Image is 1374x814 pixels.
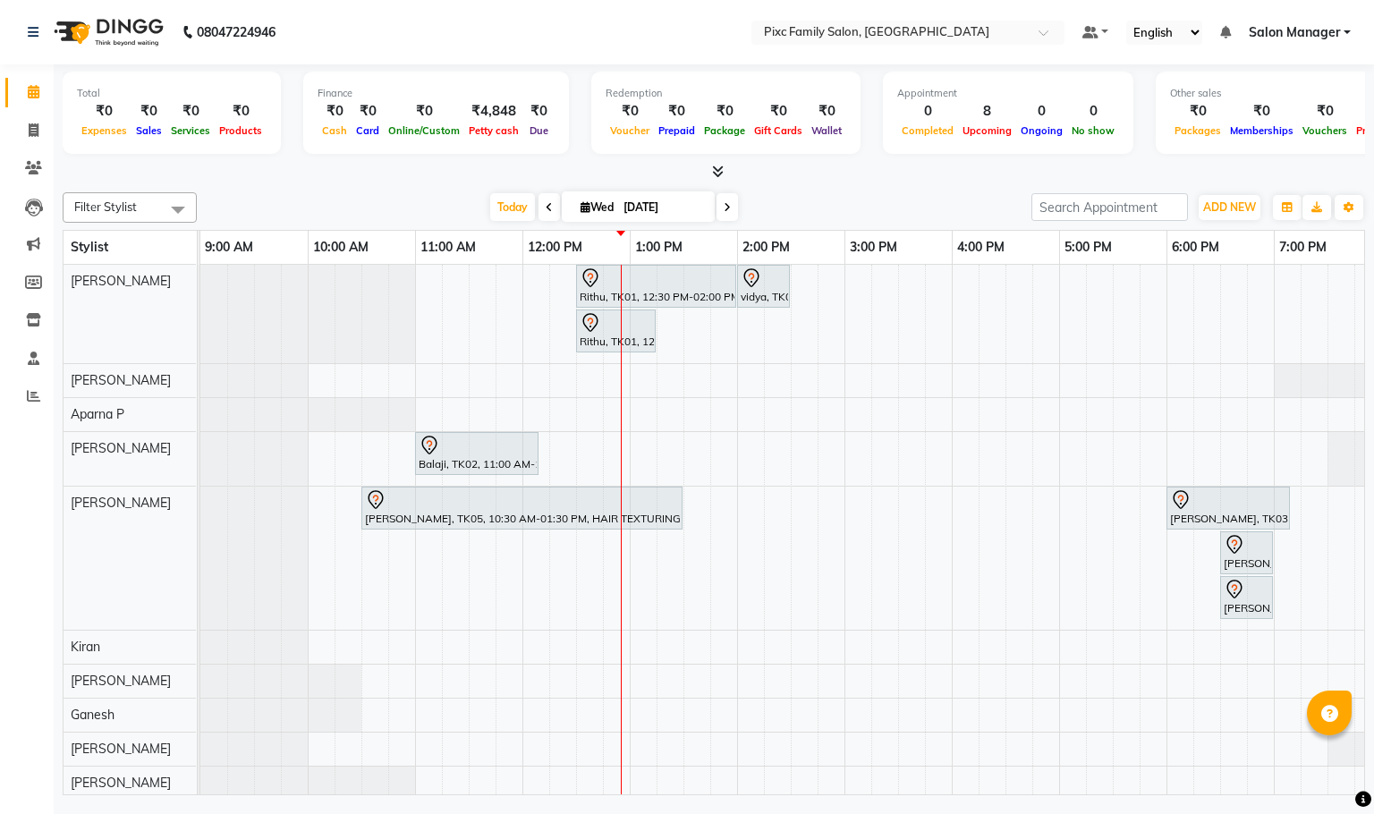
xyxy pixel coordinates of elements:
span: Ongoing [1016,124,1067,137]
a: 9:00 AM [200,234,258,260]
div: ₹0 [215,101,267,122]
span: Aparna P [71,406,124,422]
span: Voucher [606,124,654,137]
span: Sales [131,124,166,137]
a: 12:00 PM [523,234,587,260]
span: Wallet [807,124,846,137]
span: [PERSON_NAME] [71,495,171,511]
span: Cash [318,124,352,137]
div: vidya, TK06, 02:00 PM-02:30 PM, HAIRCUT AND STYLE - HAIRCUT BY EXPERT [739,267,788,305]
span: Products [215,124,267,137]
span: Card [352,124,384,137]
div: ₹0 [750,101,807,122]
img: logo [46,7,168,57]
span: Packages [1170,124,1226,137]
div: Balaji, TK02, 11:00 AM-12:10 PM, HYDRA FACIAL 2499 [417,435,537,472]
span: [PERSON_NAME] [71,372,171,388]
div: ₹0 [318,101,352,122]
div: Rithu, TK01, 12:30 PM-01:15 PM, HAIR SPA & TREATMENT - HYDRATING SPA S/M [578,312,654,350]
div: ₹0 [131,101,166,122]
div: 0 [897,101,958,122]
span: Due [525,124,553,137]
input: 2025-09-03 [618,194,708,221]
a: 1:00 PM [631,234,687,260]
span: Completed [897,124,958,137]
div: ₹0 [1298,101,1352,122]
a: 10:00 AM [309,234,373,260]
div: Finance [318,86,555,101]
div: ₹0 [654,101,700,122]
div: 0 [1016,101,1067,122]
div: ₹0 [1170,101,1226,122]
span: [PERSON_NAME] [71,440,171,456]
div: Total [77,86,267,101]
span: Expenses [77,124,131,137]
span: Stylist [71,239,108,255]
input: Search Appointment [1031,193,1188,221]
span: [PERSON_NAME] [71,273,171,289]
span: Gift Cards [750,124,807,137]
span: Salon Manager [1249,23,1340,42]
div: [PERSON_NAME], TK03, 06:30 PM-07:00 PM, Pedicure (Unisex) - CLASSIC PEDICURE [1222,579,1271,616]
b: 08047224946 [197,7,276,57]
div: Rithu, TK01, 12:30 PM-02:00 PM, HAIR COLOR - INOA ROOT TOUCH-UP [578,267,734,305]
div: Appointment [897,86,1119,101]
div: ₹0 [384,101,464,122]
span: Wed [576,200,618,214]
span: [PERSON_NAME] [71,775,171,791]
a: 7:00 PM [1275,234,1331,260]
span: ADD NEW [1203,200,1256,214]
span: No show [1067,124,1119,137]
span: Memberships [1226,124,1298,137]
div: ₹4,848 [464,101,523,122]
div: ₹0 [352,101,384,122]
span: [PERSON_NAME] [71,741,171,757]
button: ADD NEW [1199,195,1260,220]
div: 0 [1067,101,1119,122]
a: 3:00 PM [845,234,902,260]
iframe: chat widget [1299,742,1356,796]
span: Services [166,124,215,137]
div: [PERSON_NAME], TK03, 06:00 PM-07:10 PM, HYDRA FACIAL 2499 [1168,489,1288,527]
a: 4:00 PM [953,234,1009,260]
span: Petty cash [464,124,523,137]
div: [PERSON_NAME], TK03, 06:30 PM-07:00 PM, [GEOGRAPHIC_DATA] (Unisex) - CLASSIC MANICURE [1222,534,1271,572]
div: ₹0 [606,101,654,122]
div: 8 [958,101,1016,122]
div: ₹0 [523,101,555,122]
span: Prepaid [654,124,700,137]
span: Ganesh [71,707,114,723]
div: ₹0 [700,101,750,122]
span: Package [700,124,750,137]
span: Online/Custom [384,124,464,137]
a: 5:00 PM [1060,234,1116,260]
a: 2:00 PM [738,234,794,260]
div: ₹0 [1226,101,1298,122]
div: ₹0 [166,101,215,122]
div: ₹0 [77,101,131,122]
div: [PERSON_NAME], TK05, 10:30 AM-01:30 PM, HAIR TEXTURING - ELASTIN / [MEDICAL_DATA] (L) [363,489,681,527]
span: Kiran [71,639,100,655]
div: Redemption [606,86,846,101]
span: Upcoming [958,124,1016,137]
a: 11:00 AM [416,234,480,260]
a: 6:00 PM [1167,234,1224,260]
span: [PERSON_NAME] [71,673,171,689]
span: Today [490,193,535,221]
span: Vouchers [1298,124,1352,137]
span: Filter Stylist [74,199,137,214]
div: ₹0 [807,101,846,122]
